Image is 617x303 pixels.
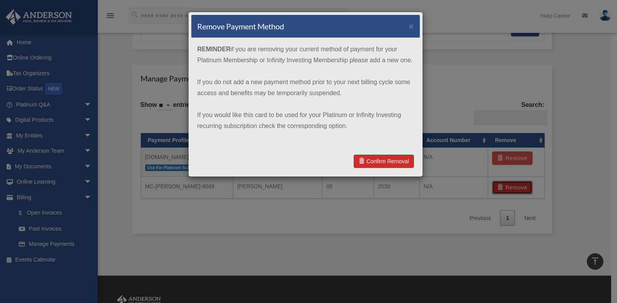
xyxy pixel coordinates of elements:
[197,77,414,99] p: If you do not add a new payment method prior to your next billing cycle some access and benefits ...
[197,21,284,32] h4: Remove Payment Method
[191,38,420,148] div: if you are removing your current method of payment for your Platinum Membership or Infinity Inves...
[197,110,414,132] p: If you would like this card to be used for your Platinum or Infinity Investing recurring subscrip...
[409,22,414,30] button: ×
[197,46,230,52] strong: REMINDER
[354,155,414,168] a: Confirm Removal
